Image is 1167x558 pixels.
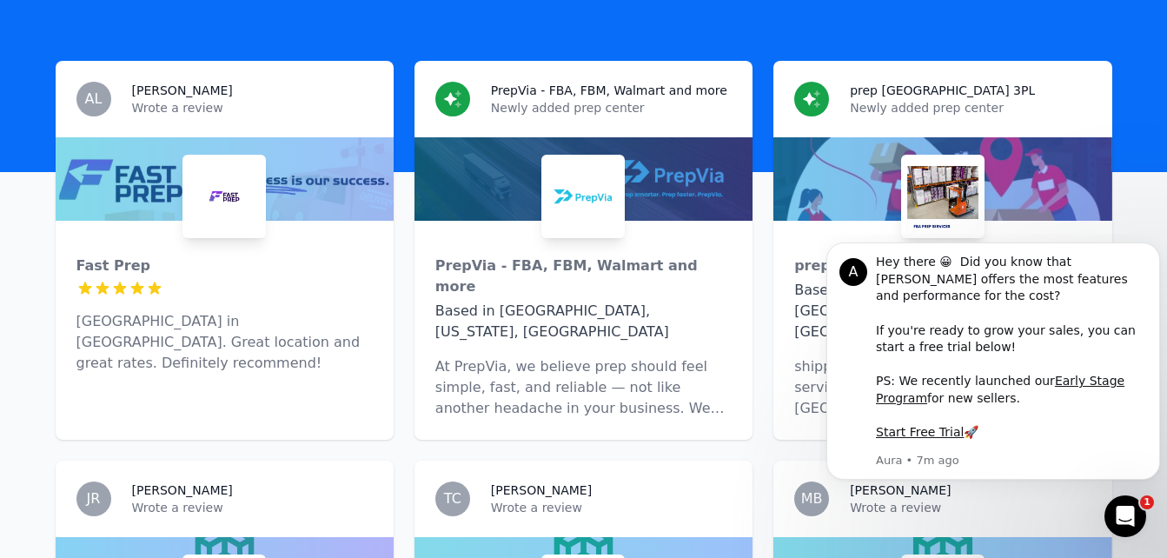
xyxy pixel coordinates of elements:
span: AL [85,92,103,106]
p: [GEOGRAPHIC_DATA] in [GEOGRAPHIC_DATA]. Great location and great rates. Definitely recommend! [76,311,373,374]
div: Based in [GEOGRAPHIC_DATA], [US_STATE], [GEOGRAPHIC_DATA] [435,301,732,342]
h3: [PERSON_NAME] [491,482,592,499]
p: Wrote a review [491,499,732,516]
div: prep [GEOGRAPHIC_DATA] 3PL [794,256,1091,276]
iframe: Intercom live chat [1104,495,1146,537]
span: JR [87,492,101,506]
iframe: Intercom notifications message [819,234,1167,511]
div: PrepVia - FBA, FBM, Walmart and more [435,256,732,297]
h3: PrepVia - FBA, FBM, Walmart and more [491,82,727,99]
p: shipping and labeling FC delivery all services available amazon [GEOGRAPHIC_DATA] market place [794,356,1091,419]
div: Based in [GEOGRAPHIC_DATA] , [GEOGRAPHIC_DATA] , [GEOGRAPHIC_DATA] [794,280,1091,342]
span: TC [444,492,461,506]
h3: prep [GEOGRAPHIC_DATA] 3PL [850,82,1035,99]
span: MB [801,492,823,506]
p: Wrote a review [132,499,373,516]
p: Newly added prep center [850,99,1091,116]
img: PrepVia - FBA, FBM, Walmart and more [545,158,621,235]
span: 1 [1140,495,1154,509]
a: PrepVia - FBA, FBM, Walmart and moreNewly added prep centerPrepVia - FBA, FBM, Walmart and morePr... [414,61,753,440]
img: prep saudi arabia 3PL [905,158,981,235]
p: Wrote a review [132,99,373,116]
h3: [PERSON_NAME] [132,82,233,99]
p: At PrepVia, we believe prep should feel simple, fast, and reliable — not like another headache in... [435,356,732,419]
h3: [PERSON_NAME] [132,482,233,499]
a: prep [GEOGRAPHIC_DATA] 3PLNewly added prep centerprep saudi arabia 3PLprep [GEOGRAPHIC_DATA] 3PLB... [773,61,1111,440]
p: Newly added prep center [491,99,732,116]
div: Fast Prep [76,256,373,276]
a: AL[PERSON_NAME]Wrote a reviewFast PrepFast Prep[GEOGRAPHIC_DATA] in [GEOGRAPHIC_DATA]. Great loca... [56,61,394,440]
img: Fast Prep [186,158,262,235]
